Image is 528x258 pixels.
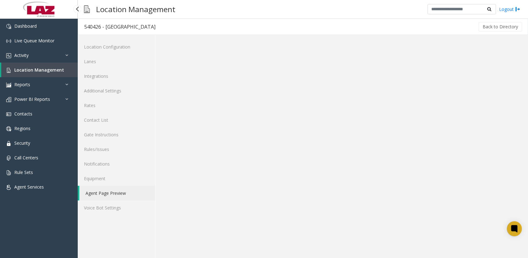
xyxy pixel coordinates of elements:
[84,2,90,17] img: pageIcon
[79,186,155,200] a: Agent Page Preview
[78,98,155,113] a: Rates
[6,185,11,190] img: 'icon'
[78,127,155,142] a: Gate Instructions
[78,171,155,186] a: Equipment
[6,97,11,102] img: 'icon'
[14,52,29,58] span: Activity
[6,24,11,29] img: 'icon'
[78,113,155,127] a: Contact List
[6,39,11,44] img: 'icon'
[78,200,155,215] a: Voice Bot Settings
[1,63,78,77] a: Location Management
[14,140,30,146] span: Security
[14,23,37,29] span: Dashboard
[479,22,522,31] button: Back to Directory
[6,82,11,87] img: 'icon'
[14,38,54,44] span: Live Queue Monitor
[6,126,11,131] img: 'icon'
[14,184,44,190] span: Agent Services
[6,53,11,58] img: 'icon'
[14,96,50,102] span: Power BI Reports
[14,169,33,175] span: Rule Sets
[84,23,155,31] div: 540426 - [GEOGRAPHIC_DATA]
[78,157,155,171] a: Notifications
[14,111,32,117] span: Contacts
[78,40,155,54] a: Location Configuration
[78,83,155,98] a: Additional Settings
[6,170,11,175] img: 'icon'
[78,142,155,157] a: Rules/Issues
[515,6,520,12] img: logout
[14,82,30,87] span: Reports
[14,125,30,131] span: Regions
[93,2,178,17] h3: Location Management
[6,141,11,146] img: 'icon'
[499,6,520,12] a: Logout
[6,68,11,73] img: 'icon'
[78,54,155,69] a: Lanes
[14,67,64,73] span: Location Management
[6,112,11,117] img: 'icon'
[14,155,38,161] span: Call Centers
[6,156,11,161] img: 'icon'
[78,69,155,83] a: Integrations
